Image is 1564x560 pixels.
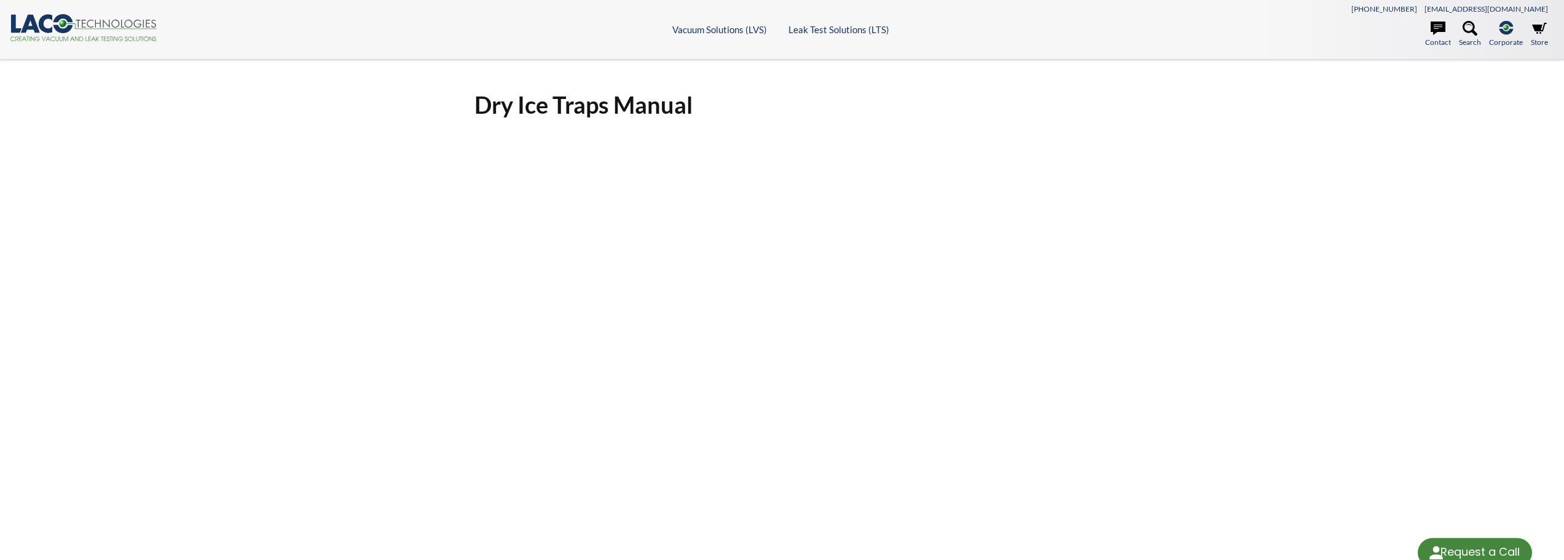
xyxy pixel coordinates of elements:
a: Search [1459,21,1481,48]
a: Contact [1425,21,1451,48]
span: Corporate [1489,36,1523,48]
a: Leak Test Solutions (LTS) [788,24,889,35]
a: [PHONE_NUMBER] [1351,4,1417,14]
a: [EMAIL_ADDRESS][DOMAIN_NAME] [1424,4,1548,14]
h1: Dry Ice Traps Manual [474,90,1090,120]
a: Store [1531,21,1548,48]
a: Vacuum Solutions (LVS) [672,24,767,35]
